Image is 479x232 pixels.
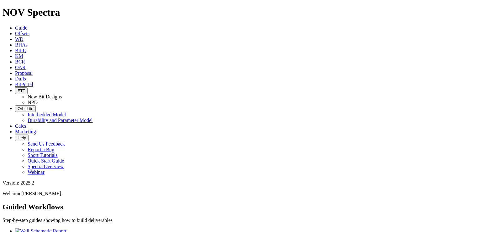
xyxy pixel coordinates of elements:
a: Interbedded Model [28,112,66,117]
a: Proposal [15,70,33,76]
h2: Guided Workflows [3,203,476,211]
a: Spectra Overview [28,164,64,169]
a: BCR [15,59,25,64]
a: Short Tutorials [28,152,58,158]
a: BHAs [15,42,28,47]
a: Webinar [28,169,45,175]
a: BitIQ [15,48,26,53]
p: Step-by-step guides showing how to build deliverables [3,218,476,223]
span: FTT [18,88,25,93]
span: Help [18,135,26,140]
a: Offsets [15,31,29,36]
a: Calcs [15,123,26,129]
button: FTT [15,87,28,94]
a: Durability and Parameter Model [28,118,93,123]
a: NPD [28,100,38,105]
button: Help [15,135,29,141]
p: Welcome [3,191,476,196]
div: Version: 2025.2 [3,180,476,186]
a: New Bit Designs [28,94,62,99]
a: OAR [15,65,26,70]
h1: NOV Spectra [3,7,476,18]
a: Quick Start Guide [28,158,64,163]
a: Dulls [15,76,26,81]
a: WD [15,36,24,42]
a: Marketing [15,129,36,134]
a: Report a Bug [28,147,54,152]
span: [PERSON_NAME] [21,191,61,196]
a: KM [15,53,23,59]
button: OrbitLite [15,105,36,112]
span: OrbitLite [18,106,33,111]
a: BitPortal [15,82,33,87]
a: Guide [15,25,27,30]
a: Send Us Feedback [28,141,65,146]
